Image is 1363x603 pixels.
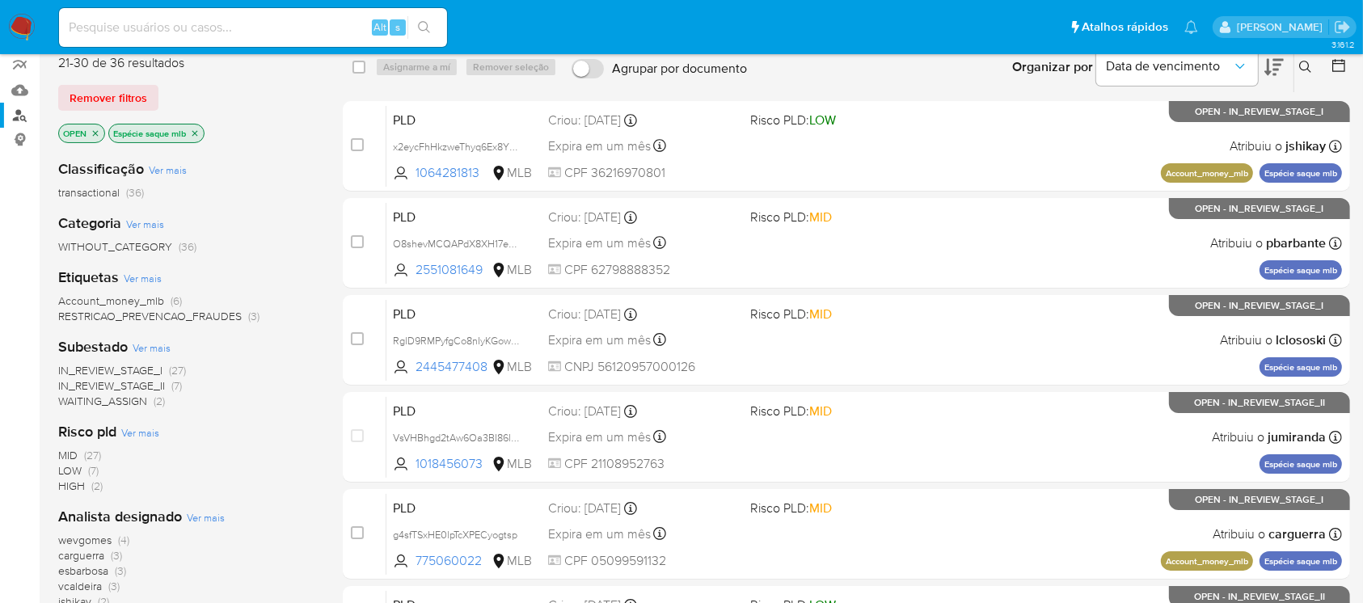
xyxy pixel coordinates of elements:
[1082,19,1168,36] span: Atalhos rápidos
[373,19,386,35] span: Alt
[59,17,447,38] input: Pesquise usuários ou casos...
[1331,38,1355,51] span: 3.161.2
[1334,19,1351,36] a: Sair
[407,16,441,39] button: search-icon
[395,19,400,35] span: s
[1184,20,1198,34] a: Notificações
[1237,19,1328,35] p: weverton.gomes@mercadopago.com.br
